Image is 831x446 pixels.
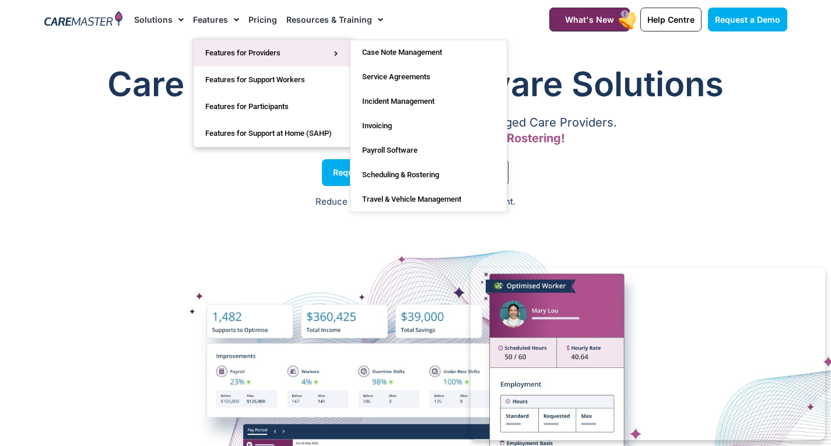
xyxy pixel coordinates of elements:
ul: Features [193,39,350,148]
ul: Features for Providers [350,40,507,212]
a: Service Agreements [350,65,507,89]
a: Incident Management [350,89,507,114]
p: Reduce Costs. Boost Efficiency. Stay Compliant. [7,195,824,209]
img: CareMaster Logo [44,11,123,29]
a: Features for Support at Home (SAHP) [194,120,350,147]
span: Help Centre [647,15,695,24]
a: Help Centre [640,8,702,31]
a: Case Note Management [350,40,507,65]
a: Request a Demo [708,8,787,31]
span: Request a Demo [333,170,399,175]
a: Scheduling & Rostering [350,163,507,187]
a: Invoicing [350,114,507,138]
a: Request a Demo [322,159,411,186]
a: Travel & Vehicle Management [350,187,507,212]
a: Features for Participants [194,93,350,120]
a: What's New [549,8,630,31]
span: Request a Demo [715,15,780,24]
span: What's New [565,15,614,24]
a: Features for Providers [194,40,350,66]
a: Payroll Software [350,138,507,163]
a: Features for Support Workers [194,66,350,93]
p: A Comprehensive Software Ecosystem for NDIS & Aged Care Providers. [44,119,787,127]
iframe: Popup CTA [471,268,825,440]
h1: Care Management Software Solutions [44,61,787,107]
